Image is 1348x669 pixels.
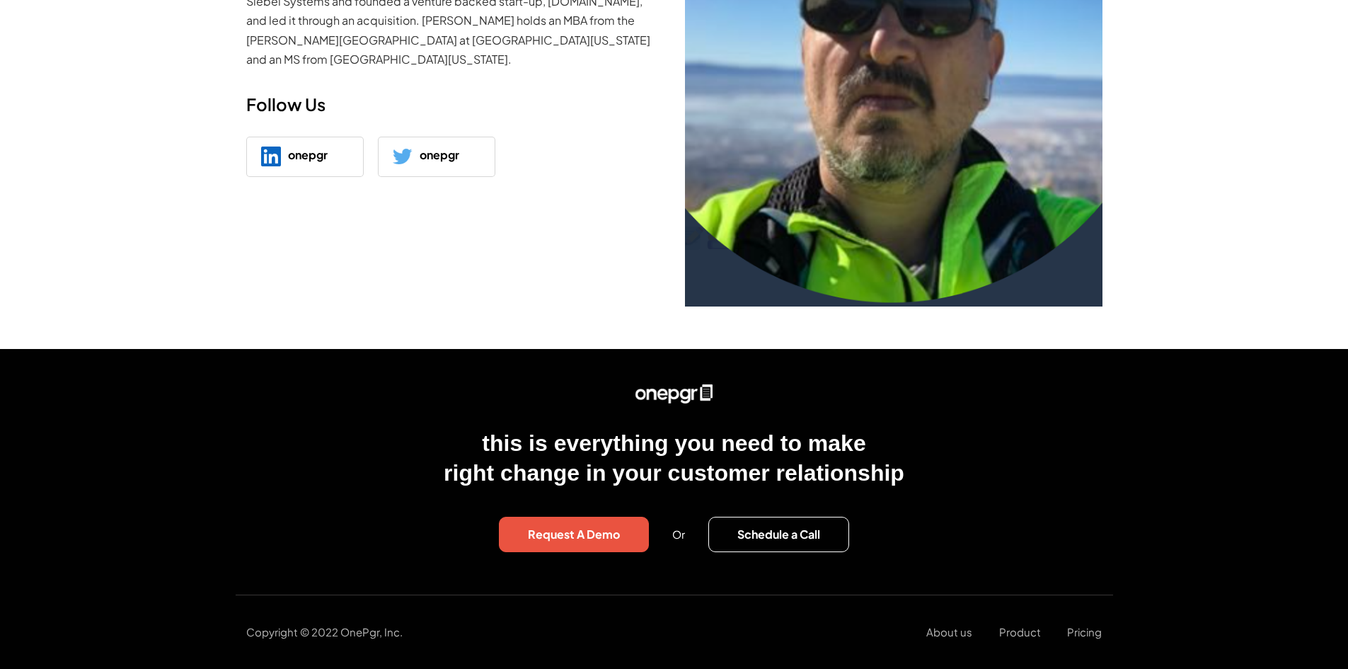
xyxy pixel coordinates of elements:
[708,517,849,553] a: Schedule a Call
[499,517,649,553] a: Request A Demo
[1067,624,1102,641] a: Pricing
[378,137,495,177] a: onepgr
[246,137,364,177] a: onepgr
[651,526,706,543] p: Or
[246,624,517,641] p: Copyright © 2022 OnePgr, Inc.
[926,624,972,641] a: About us
[246,429,1102,488] h3: this is everything you need to make right change in your customer relationship
[393,147,413,166] img: twitter.png
[261,147,281,166] img: logos_linkedin-icon.png
[246,83,664,137] h3: Follow Us
[999,624,1041,641] a: Product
